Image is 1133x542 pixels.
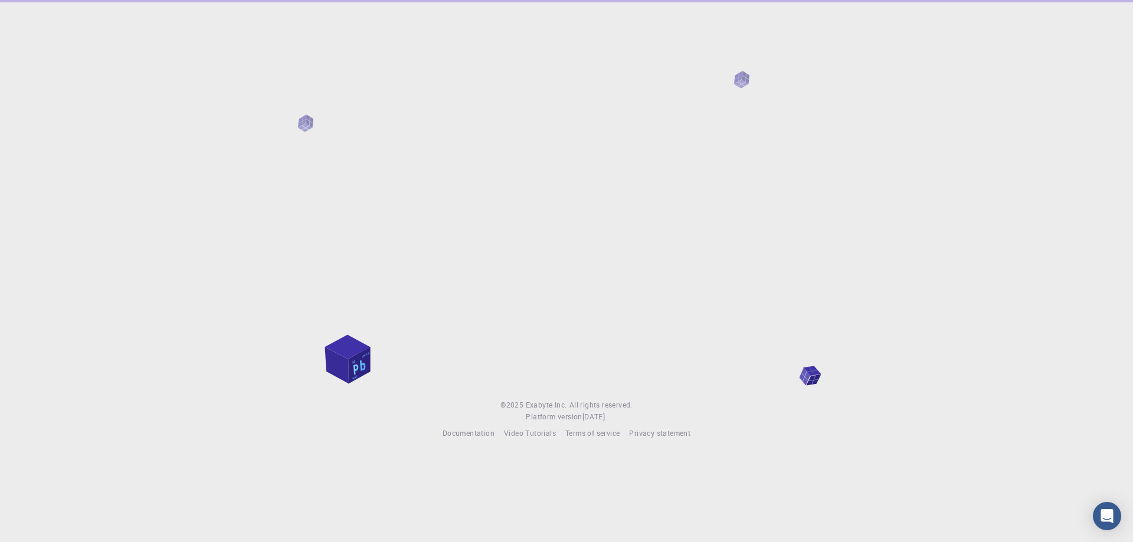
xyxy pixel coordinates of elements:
[504,428,556,438] span: Video Tutorials
[582,411,607,423] a: [DATE].
[1093,502,1121,530] div: Open Intercom Messenger
[582,412,607,421] span: [DATE] .
[526,411,582,423] span: Platform version
[629,428,690,438] span: Privacy statement
[443,428,495,438] span: Documentation
[629,428,690,439] a: Privacy statement
[569,399,633,411] span: All rights reserved.
[565,428,620,439] a: Terms of service
[504,428,556,439] a: Video Tutorials
[526,399,567,411] a: Exabyte Inc.
[500,399,525,411] span: © 2025
[443,428,495,439] a: Documentation
[526,400,567,409] span: Exabyte Inc.
[565,428,620,438] span: Terms of service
